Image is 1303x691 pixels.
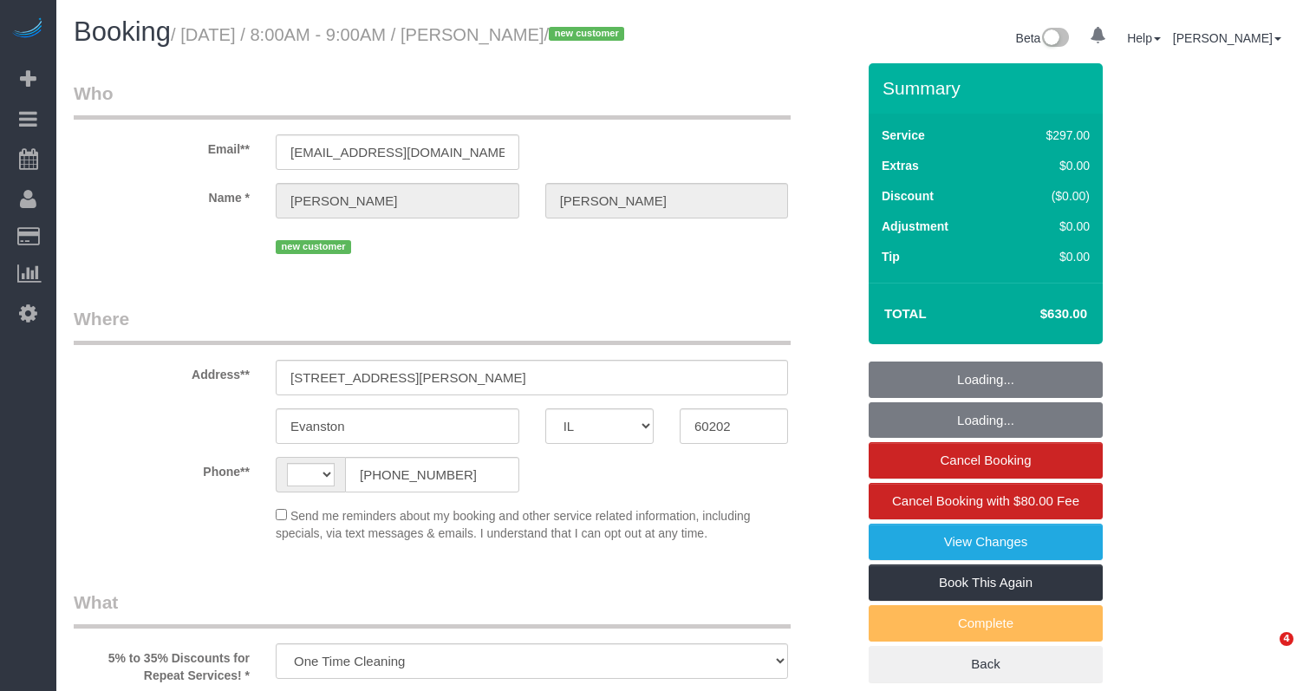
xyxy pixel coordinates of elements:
legend: What [74,590,791,629]
input: Last Name* [545,183,789,218]
legend: Who [74,81,791,120]
span: new customer [549,27,624,41]
a: View Changes [869,524,1103,560]
a: [PERSON_NAME] [1173,31,1281,45]
label: Extras [882,157,919,174]
h3: Summary [883,78,1094,98]
span: Cancel Booking with $80.00 Fee [892,493,1079,508]
label: 5% to 35% Discounts for Repeat Services! * [61,643,263,684]
div: ($0.00) [1009,187,1090,205]
h4: $630.00 [988,307,1087,322]
label: Name * [61,183,263,206]
input: Zip Code** [680,408,788,444]
div: $0.00 [1009,218,1090,235]
small: / [DATE] / 8:00AM - 9:00AM / [PERSON_NAME] [171,25,629,44]
input: First Name** [276,183,519,218]
div: $297.00 [1009,127,1090,144]
div: $0.00 [1009,157,1090,174]
label: Adjustment [882,218,948,235]
a: Book This Again [869,564,1103,601]
a: Beta [1016,31,1070,45]
span: 4 [1280,632,1293,646]
iframe: Intercom live chat [1244,632,1286,674]
label: Service [882,127,925,144]
a: Cancel Booking [869,442,1103,479]
label: Tip [882,248,900,265]
span: new customer [276,240,351,254]
label: Discount [882,187,934,205]
legend: Where [74,306,791,345]
a: Back [869,646,1103,682]
img: Automaid Logo [10,17,45,42]
span: Booking [74,16,171,47]
img: New interface [1040,28,1069,50]
span: / [544,25,630,44]
strong: Total [884,306,927,321]
span: Send me reminders about my booking and other service related information, including specials, via... [276,509,751,540]
a: Cancel Booking with $80.00 Fee [869,483,1103,519]
a: Help [1127,31,1161,45]
div: $0.00 [1009,248,1090,265]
